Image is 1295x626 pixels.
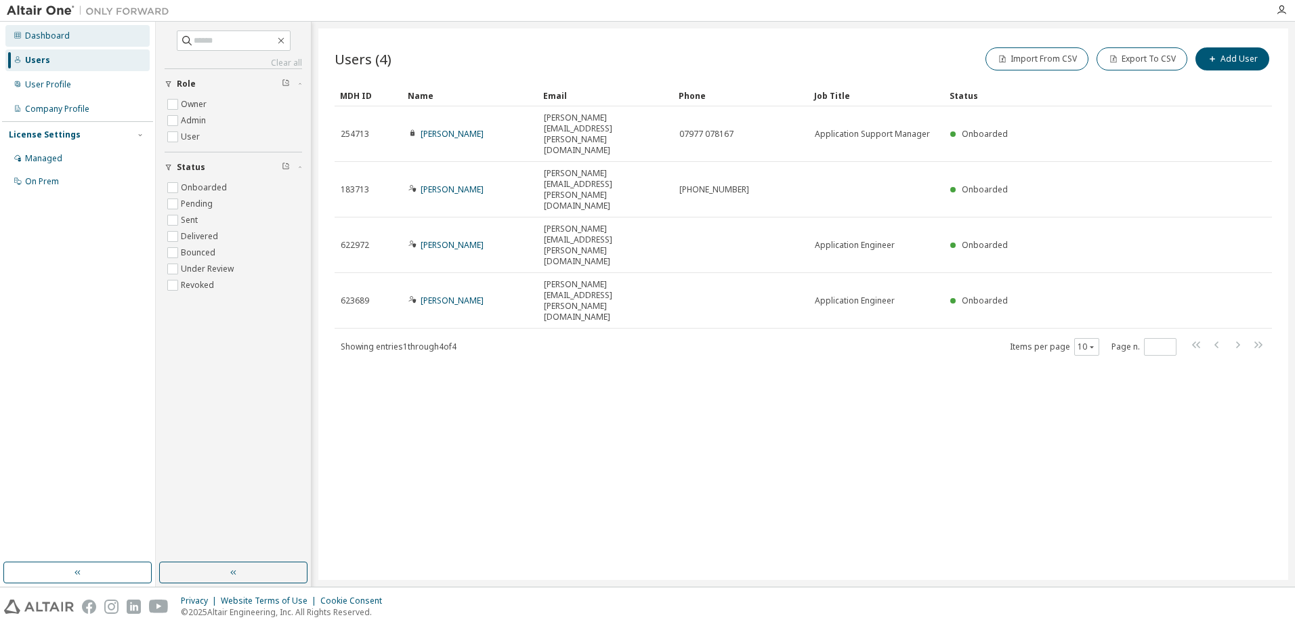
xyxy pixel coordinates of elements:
[25,104,89,114] div: Company Profile
[7,4,176,18] img: Altair One
[320,596,390,606] div: Cookie Consent
[104,600,119,614] img: instagram.svg
[340,85,397,106] div: MDH ID
[25,79,71,90] div: User Profile
[341,184,369,195] span: 183713
[177,79,196,89] span: Role
[962,128,1008,140] span: Onboarded
[25,55,50,66] div: Users
[181,96,209,112] label: Owner
[679,85,803,106] div: Phone
[1010,338,1099,356] span: Items per page
[679,129,734,140] span: 07977 078167
[815,240,895,251] span: Application Engineer
[1078,341,1096,352] button: 10
[165,152,302,182] button: Status
[165,69,302,99] button: Role
[181,606,390,618] p: © 2025 Altair Engineering, Inc. All Rights Reserved.
[181,277,217,293] label: Revoked
[181,129,203,145] label: User
[1111,338,1176,356] span: Page n.
[181,596,221,606] div: Privacy
[421,239,484,251] a: [PERSON_NAME]
[421,184,484,195] a: [PERSON_NAME]
[543,85,668,106] div: Email
[82,600,96,614] img: facebook.svg
[985,47,1088,70] button: Import From CSV
[181,261,236,277] label: Under Review
[25,153,62,164] div: Managed
[815,129,930,140] span: Application Support Manager
[177,162,205,173] span: Status
[815,295,895,306] span: Application Engineer
[544,279,667,322] span: [PERSON_NAME][EMAIL_ADDRESS][PERSON_NAME][DOMAIN_NAME]
[544,224,667,267] span: [PERSON_NAME][EMAIL_ADDRESS][PERSON_NAME][DOMAIN_NAME]
[962,295,1008,306] span: Onboarded
[962,239,1008,251] span: Onboarded
[335,49,391,68] span: Users (4)
[181,196,215,212] label: Pending
[544,112,667,156] span: [PERSON_NAME][EMAIL_ADDRESS][PERSON_NAME][DOMAIN_NAME]
[282,79,290,89] span: Clear filter
[421,295,484,306] a: [PERSON_NAME]
[127,600,141,614] img: linkedin.svg
[9,129,81,140] div: License Settings
[341,240,369,251] span: 622972
[544,168,667,211] span: [PERSON_NAME][EMAIL_ADDRESS][PERSON_NAME][DOMAIN_NAME]
[181,180,230,196] label: Onboarded
[814,85,939,106] div: Job Title
[181,212,200,228] label: Sent
[341,295,369,306] span: 623689
[25,30,70,41] div: Dashboard
[221,596,320,606] div: Website Terms of Use
[282,162,290,173] span: Clear filter
[421,128,484,140] a: [PERSON_NAME]
[149,600,169,614] img: youtube.svg
[962,184,1008,195] span: Onboarded
[1097,47,1187,70] button: Export To CSV
[181,228,221,245] label: Delivered
[181,245,218,261] label: Bounced
[341,129,369,140] span: 254713
[181,112,209,129] label: Admin
[408,85,532,106] div: Name
[950,85,1202,106] div: Status
[341,341,457,352] span: Showing entries 1 through 4 of 4
[1195,47,1269,70] button: Add User
[165,58,302,68] a: Clear all
[25,176,59,187] div: On Prem
[4,600,74,614] img: altair_logo.svg
[679,184,749,195] span: [PHONE_NUMBER]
